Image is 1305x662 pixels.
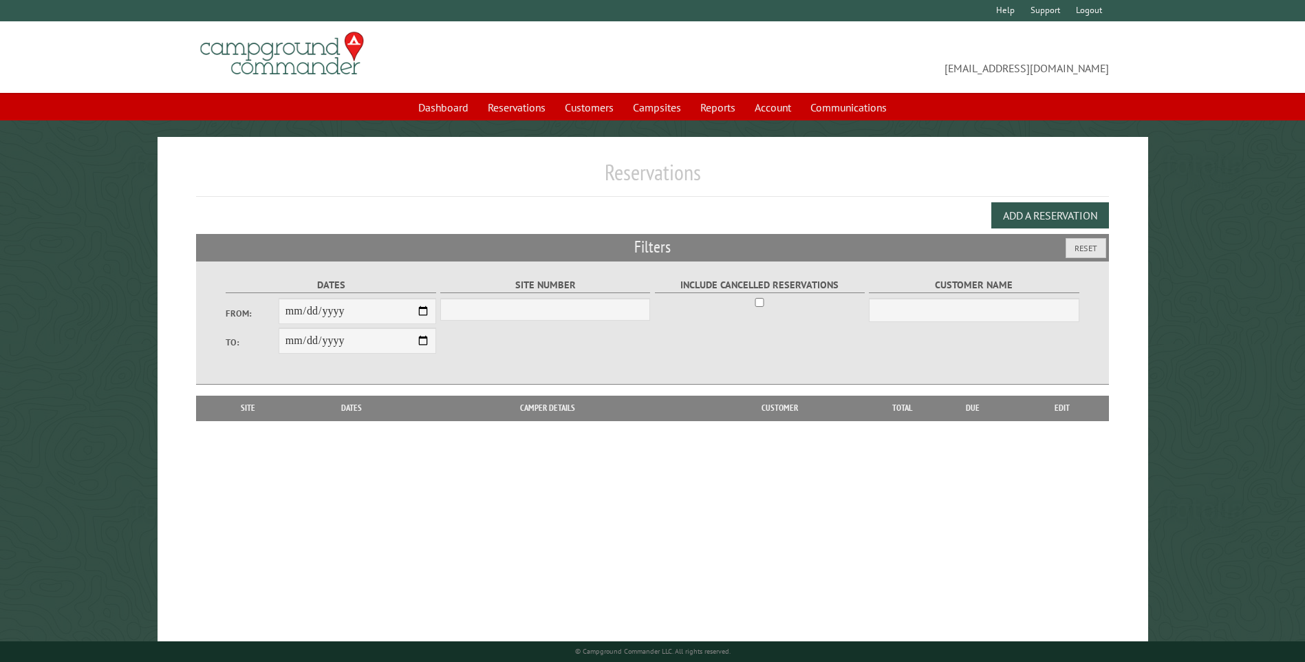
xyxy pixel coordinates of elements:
[802,94,895,120] a: Communications
[557,94,622,120] a: Customers
[1016,396,1109,420] th: Edit
[411,396,684,420] th: Camper Details
[293,396,411,420] th: Dates
[226,307,278,320] label: From:
[440,277,650,293] label: Site Number
[991,202,1109,228] button: Add a Reservation
[196,27,368,81] img: Campground Commander
[929,396,1016,420] th: Due
[625,94,689,120] a: Campsites
[410,94,477,120] a: Dashboard
[692,94,744,120] a: Reports
[684,396,874,420] th: Customer
[575,647,731,656] small: © Campground Commander LLC. All rights reserved.
[196,159,1108,197] h1: Reservations
[226,277,435,293] label: Dates
[653,38,1109,76] span: [EMAIL_ADDRESS][DOMAIN_NAME]
[869,277,1079,293] label: Customer Name
[203,396,292,420] th: Site
[655,277,865,293] label: Include Cancelled Reservations
[874,396,929,420] th: Total
[479,94,554,120] a: Reservations
[1066,238,1106,258] button: Reset
[226,336,278,349] label: To:
[746,94,799,120] a: Account
[196,234,1108,260] h2: Filters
